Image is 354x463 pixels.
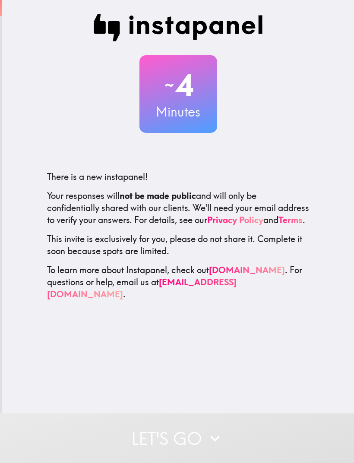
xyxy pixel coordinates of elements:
[209,265,285,275] a: [DOMAIN_NAME]
[207,214,263,225] a: Privacy Policy
[47,190,310,226] p: Your responses will and will only be confidentially shared with our clients. We'll need your emai...
[278,214,303,225] a: Terms
[163,72,175,98] span: ~
[47,171,148,182] span: There is a new instapanel!
[139,103,217,121] h3: Minutes
[139,67,217,103] h2: 4
[47,277,237,299] a: [EMAIL_ADDRESS][DOMAIN_NAME]
[47,264,310,300] p: To learn more about Instapanel, check out . For questions or help, email us at .
[94,14,263,41] img: Instapanel
[47,233,310,257] p: This invite is exclusively for you, please do not share it. Complete it soon because spots are li...
[120,190,196,201] b: not be made public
